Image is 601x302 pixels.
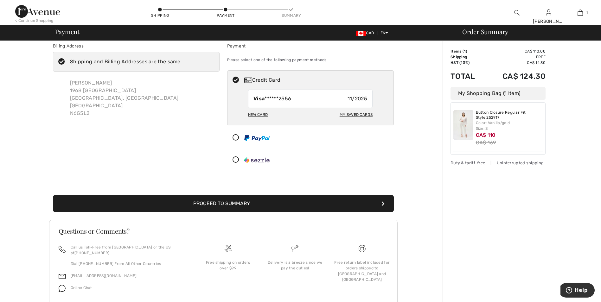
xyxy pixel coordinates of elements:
img: Credit Card [244,78,252,83]
div: Duty & tariff-free | Uninterrupted shipping [451,160,546,166]
img: PayPal [244,135,270,141]
div: New Card [248,109,268,120]
div: Shipping [150,13,169,18]
img: Sezzle [244,157,270,163]
a: [PHONE_NUMBER] [74,251,109,255]
a: [EMAIL_ADDRESS][DOMAIN_NAME] [71,274,137,278]
td: CA$ 110.00 [485,48,546,54]
img: search the website [514,9,520,16]
td: Shipping [451,54,485,60]
span: EN [380,31,388,35]
div: Shipping and Billing Addresses are the same [70,58,181,66]
a: Sign In [546,9,551,16]
div: Free return label included for orders shipped to [GEOGRAPHIC_DATA] and [GEOGRAPHIC_DATA] [334,260,391,282]
img: Canadian Dollar [356,31,366,36]
div: My Saved Cards [340,109,373,120]
div: [PERSON_NAME] 1968 [GEOGRAPHIC_DATA] [GEOGRAPHIC_DATA], [GEOGRAPHIC_DATA], [GEOGRAPHIC_DATA] N6G5L2 [65,74,220,122]
a: Button Closure Regular Fit Style 252917 [476,110,543,120]
strong: Visa [253,96,265,102]
div: [PERSON_NAME] [533,18,564,25]
div: Order Summary [455,28,597,35]
div: Please select one of the following payment methods [227,52,394,68]
button: Proceed to Summary [53,195,394,212]
td: HST (13%) [451,60,485,66]
div: Delivery is a breeze since we pay the duties! [266,260,323,271]
td: Items ( ) [451,48,485,54]
span: 1 [586,10,588,16]
img: call [59,246,66,253]
img: chat [59,285,66,292]
span: 11/2025 [348,95,367,103]
h3: Questions or Comments? [59,228,388,234]
span: CAD [356,31,376,35]
img: Free shipping on orders over $99 [359,245,366,252]
div: My Shopping Bag (1 Item) [451,87,546,100]
td: CA$ 14.30 [485,60,546,66]
div: Color: Vanilla/gold Size: S [476,120,543,131]
td: CA$ 124.30 [485,66,546,87]
span: CA$ 110 [476,132,496,138]
span: Payment [55,28,80,35]
img: email [59,273,66,280]
img: Delivery is a breeze since we pay the duties! [291,245,298,252]
img: My Info [546,9,551,16]
div: Payment [227,43,394,49]
span: 1 [464,49,466,53]
iframe: Opens a widget where you can find more information [560,283,595,299]
s: CA$ 169 [476,140,496,146]
img: My Bag [578,9,583,16]
a: 1 [565,9,596,16]
div: Billing Address [53,43,220,49]
img: 1ère Avenue [15,5,60,18]
div: < Continue Shopping [15,18,54,23]
div: Payment [216,13,235,18]
p: Dial [PHONE_NUMBER] From All Other Countries [71,261,187,267]
span: Online Chat [71,286,92,290]
img: Free shipping on orders over $99 [225,245,232,252]
td: Free [485,54,546,60]
div: Credit Card [244,76,389,84]
img: Button Closure Regular Fit Style 252917 [453,110,473,140]
div: Free shipping on orders over $99 [200,260,257,271]
p: Call us Toll-Free from [GEOGRAPHIC_DATA] or the US at [71,244,187,256]
div: Summary [282,13,301,18]
td: Total [451,66,485,87]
